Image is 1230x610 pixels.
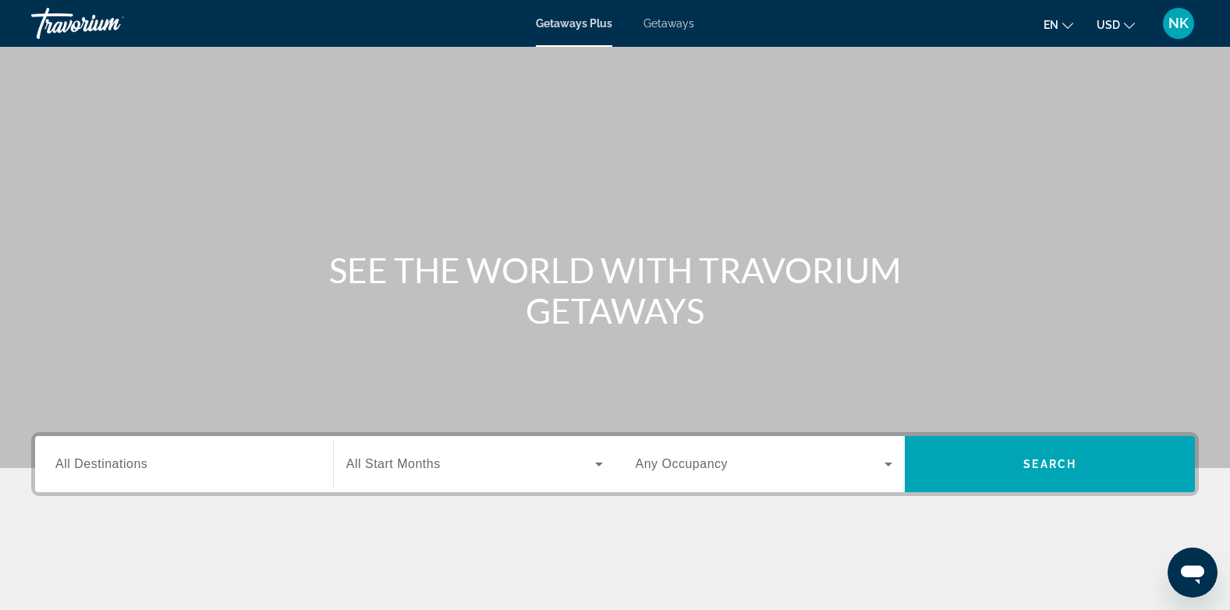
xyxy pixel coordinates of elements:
span: USD [1097,19,1120,31]
span: en [1044,19,1058,31]
span: All Start Months [346,457,441,470]
div: Search widget [35,436,1195,492]
a: Getaways Plus [536,17,612,30]
a: Getaways [643,17,694,30]
iframe: Button to launch messaging window [1168,548,1218,598]
button: User Menu [1158,7,1199,40]
button: Search [905,436,1195,492]
button: Change language [1044,13,1073,36]
span: Search [1023,458,1076,470]
a: Travorium [31,3,187,44]
h1: SEE THE WORLD WITH TRAVORIUM GETAWAYS [323,250,908,331]
input: Select destination [55,456,313,474]
button: Change currency [1097,13,1135,36]
span: All Destinations [55,457,147,470]
span: NK [1168,16,1189,31]
span: Any Occupancy [636,457,728,470]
